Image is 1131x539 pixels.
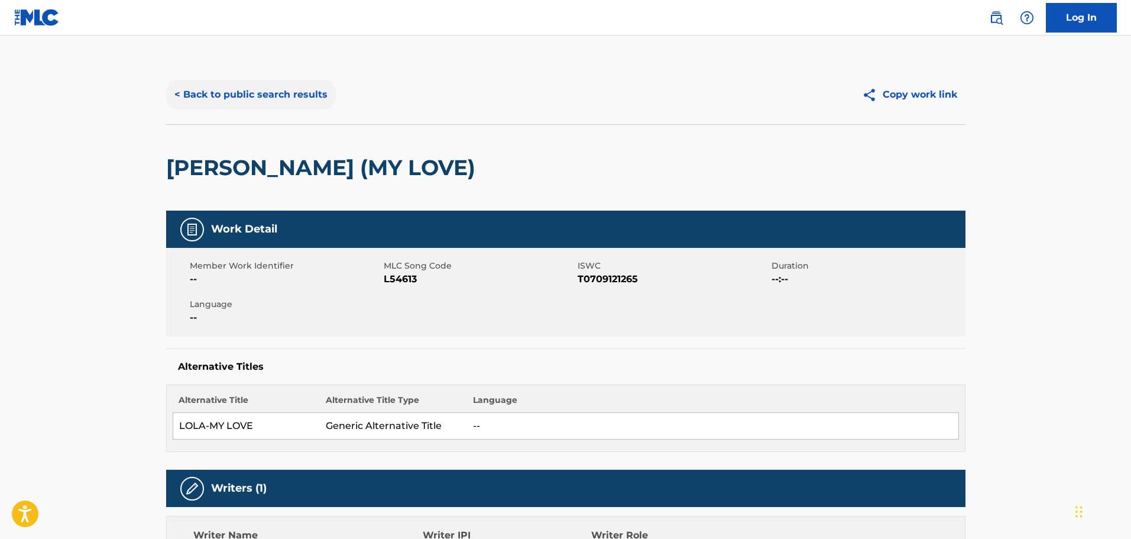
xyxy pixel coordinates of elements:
[772,272,963,286] span: --:--
[190,311,381,325] span: --
[211,222,277,236] h5: Work Detail
[190,272,381,286] span: --
[173,413,320,440] td: LOLA-MY LOVE
[1015,6,1039,30] div: Help
[1072,482,1131,539] iframe: Chat Widget
[211,482,267,495] h5: Writers (1)
[166,154,481,181] h2: [PERSON_NAME] (MY LOVE)
[1020,11,1034,25] img: help
[772,260,963,272] span: Duration
[166,80,336,109] button: < Back to public search results
[190,298,381,311] span: Language
[190,260,381,272] span: Member Work Identifier
[467,394,958,413] th: Language
[1046,3,1117,33] a: Log In
[984,6,1008,30] a: Public Search
[384,272,575,286] span: L54613
[178,361,954,373] h5: Alternative Titles
[320,394,467,413] th: Alternative Title Type
[989,11,1003,25] img: search
[185,222,199,237] img: Work Detail
[578,272,769,286] span: T0709121265
[185,482,199,496] img: Writers
[854,80,965,109] button: Copy work link
[862,88,883,102] img: Copy work link
[1075,494,1083,530] div: Drag
[320,413,467,440] td: Generic Alternative Title
[384,260,575,272] span: MLC Song Code
[14,9,60,26] img: MLC Logo
[173,394,320,413] th: Alternative Title
[578,260,769,272] span: ISWC
[467,413,958,440] td: --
